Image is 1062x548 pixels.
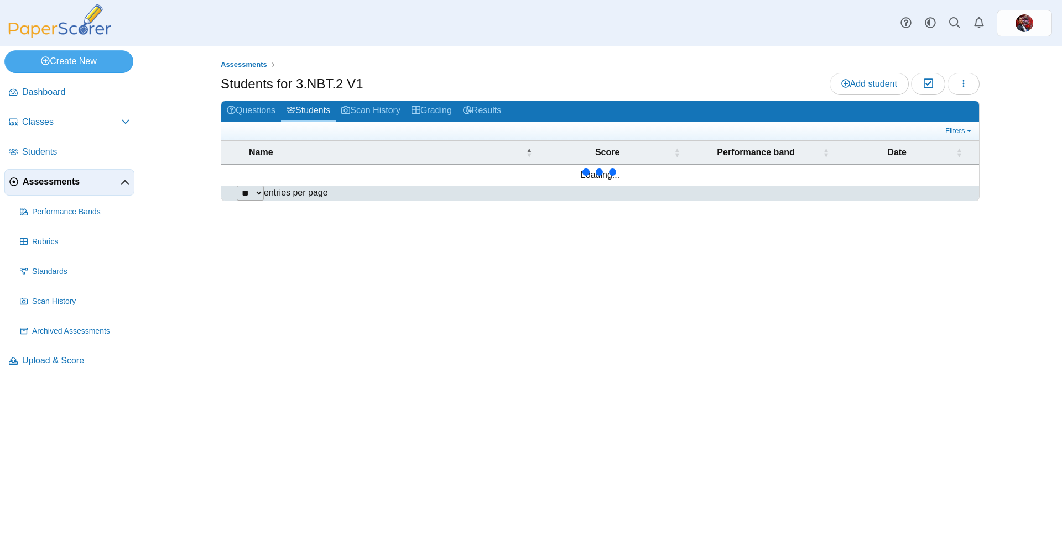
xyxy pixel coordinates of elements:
[1016,14,1033,32] span: Greg Mullen
[32,296,130,307] span: Scan History
[4,139,134,166] a: Students
[4,50,133,72] a: Create New
[221,75,363,93] h1: Students for 3.NBT.2 V1
[4,169,134,196] a: Assessments
[221,101,281,122] a: Questions
[691,146,820,159] span: Performance band
[4,4,115,38] img: PaperScorer
[406,101,457,122] a: Grading
[15,318,134,345] a: Archived Assessments
[221,60,267,68] span: Assessments
[1016,14,1033,32] img: ps.yyrSfKExD6VWH9yo
[674,147,680,158] span: Score : Activate to sort
[967,11,991,35] a: Alerts
[543,146,671,159] span: Score
[15,288,134,315] a: Scan History
[822,147,829,158] span: Performance band : Activate to sort
[32,207,130,218] span: Performance Bands
[281,101,336,122] a: Students
[218,58,270,72] a: Assessments
[840,146,954,159] span: Date
[22,146,130,158] span: Students
[32,326,130,337] span: Archived Assessments
[525,147,532,158] span: Name : Activate to invert sorting
[943,125,976,136] a: Filters
[249,146,523,159] span: Name
[23,176,121,188] span: Assessments
[22,86,130,98] span: Dashboard
[15,259,134,285] a: Standards
[457,101,507,122] a: Results
[4,348,134,375] a: Upload & Score
[4,30,115,40] a: PaperScorer
[830,73,909,95] a: Add student
[997,10,1052,36] a: ps.yyrSfKExD6VWH9yo
[22,116,121,128] span: Classes
[32,236,130,247] span: Rubrics
[22,355,130,367] span: Upload & Score
[221,165,979,186] td: Loading...
[15,229,134,255] a: Rubrics
[4,80,134,106] a: Dashboard
[32,266,130,277] span: Standards
[15,199,134,225] a: Performance Bands
[4,109,134,136] a: Classes
[264,188,328,197] label: entries per page
[956,147,962,158] span: Date : Activate to sort
[841,79,897,88] span: Add student
[336,101,406,122] a: Scan History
